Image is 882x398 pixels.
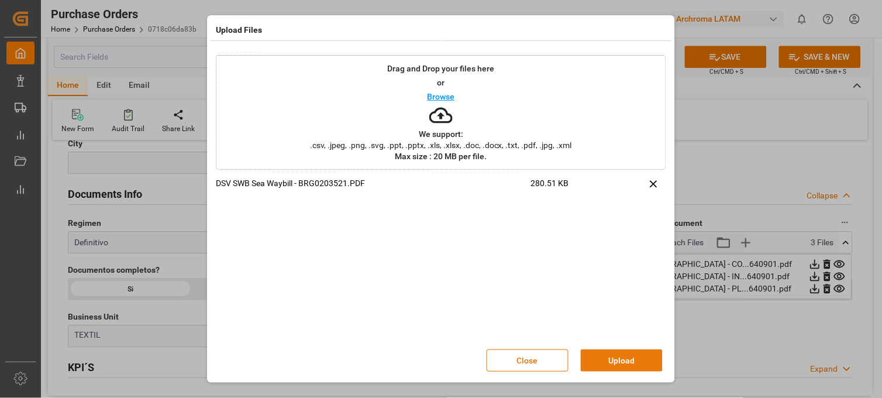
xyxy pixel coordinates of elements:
[216,55,666,170] div: Drag and Drop your files hereorBrowseWe support:.csv, .jpeg, .png, .svg, .ppt, .pptx, .xls, .xlsx...
[388,64,495,73] p: Drag and Drop your files here
[419,130,463,138] p: We support:
[302,141,580,149] span: .csv, .jpeg, .png, .svg, .ppt, .pptx, .xls, .xlsx, .doc, .docx, .txt, .pdf, .jpg, .xml
[395,152,487,160] p: Max size : 20 MB per file.
[531,177,611,198] span: 280.51 KB
[216,177,531,190] p: DSV SWB Sea Waybill - BRG0203521.PDF
[487,349,569,372] button: Close
[216,24,262,36] h4: Upload Files
[437,78,445,87] p: or
[428,92,455,101] p: Browse
[581,349,663,372] button: Upload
